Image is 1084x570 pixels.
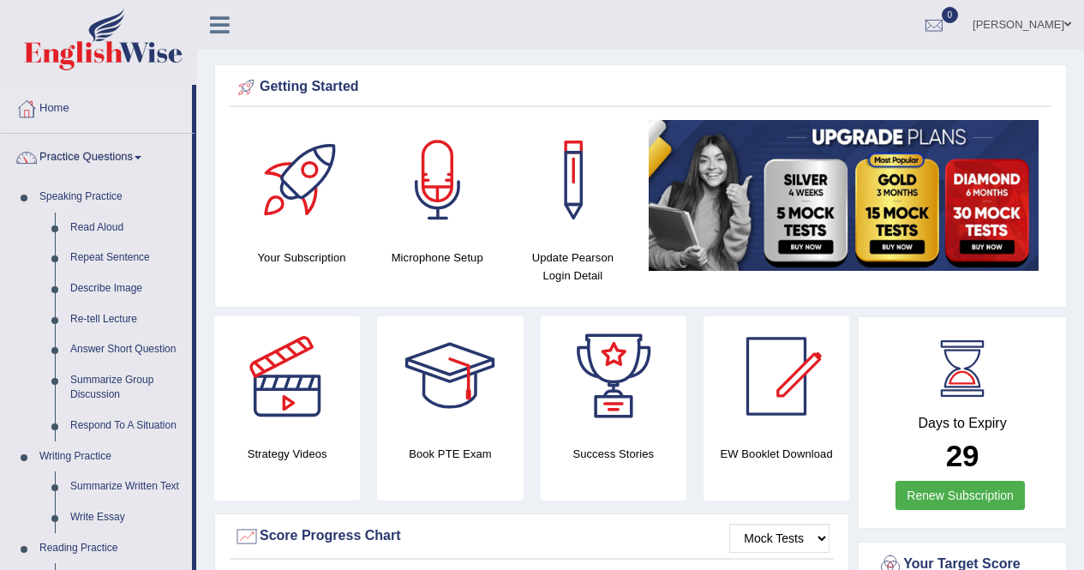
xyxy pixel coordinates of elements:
a: Renew Subscription [895,481,1025,510]
a: Answer Short Question [63,334,192,365]
a: Summarize Group Discussion [63,365,192,411]
a: Home [1,85,192,128]
h4: Success Stories [541,445,686,463]
b: 29 [946,439,979,472]
h4: Update Pearson Login Detail [513,249,632,285]
a: Re-tell Lecture [63,304,192,335]
h4: Microphone Setup [378,249,496,267]
img: small5.jpg [649,120,1039,271]
h4: Your Subscription [243,249,361,267]
div: Score Progress Chart [234,524,829,549]
h4: Days to Expiry [877,416,1047,431]
a: Speaking Practice [32,182,192,213]
span: 0 [942,7,959,23]
a: Summarize Written Text [63,471,192,502]
a: Practice Questions [1,134,192,177]
h4: Strategy Videos [214,445,360,463]
a: Read Aloud [63,213,192,243]
a: Writing Practice [32,441,192,472]
a: Respond To A Situation [63,411,192,441]
h4: Book PTE Exam [377,445,523,463]
a: Reading Practice [32,533,192,564]
a: Write Essay [63,502,192,533]
div: Getting Started [234,75,1047,100]
h4: EW Booklet Download [704,445,849,463]
a: Repeat Sentence [63,243,192,273]
a: Describe Image [63,273,192,304]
